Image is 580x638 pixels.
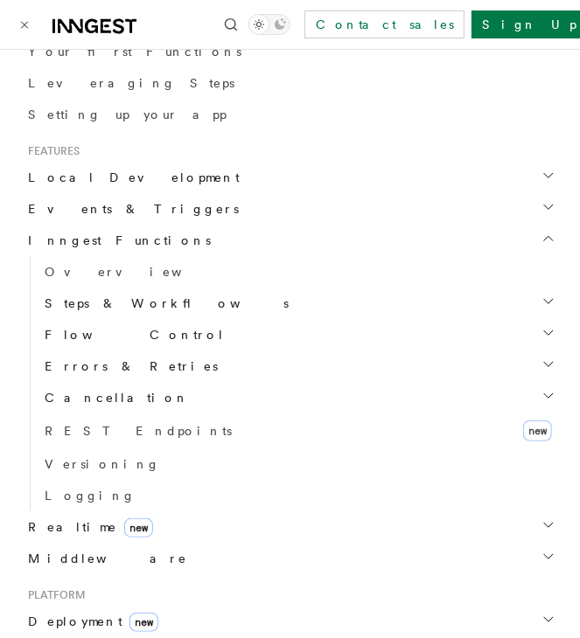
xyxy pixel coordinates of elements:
button: Realtimenew [21,511,559,543]
a: Versioning [38,448,559,480]
span: REST Endpoints [45,424,232,438]
span: Cancellation [38,389,189,406]
span: Local Development [21,169,240,186]
button: Find something... [220,14,241,35]
button: Middleware [21,543,559,574]
a: Overview [38,256,559,288]
span: Errors & Retries [38,357,218,375]
button: Inngest Functions [21,225,559,256]
span: Your first Functions [28,45,241,59]
span: Flow Control [38,326,225,343]
span: new [124,518,153,537]
span: Platform [21,588,86,602]
button: Local Development [21,162,559,193]
div: Inngest Functions [21,256,559,511]
span: Versioning [45,457,160,471]
span: Overview [45,265,225,279]
span: Features [21,144,80,158]
span: Inngest Functions [21,232,211,249]
button: Deploymentnew [21,606,559,637]
span: Steps & Workflows [38,295,289,312]
a: Setting up your app [21,99,559,130]
a: Your first Functions [21,36,559,67]
span: Realtime [21,518,153,536]
span: new [129,613,158,632]
a: Logging [38,480,559,511]
span: Leveraging Steps [28,76,234,90]
a: REST Endpointsnew [38,413,559,448]
button: Toggle navigation [14,14,35,35]
button: Events & Triggers [21,193,559,225]
span: new [523,420,552,441]
a: Contact sales [304,10,465,38]
button: Steps & Workflows [38,288,559,319]
button: Flow Control [38,319,559,350]
button: Errors & Retries [38,350,559,382]
span: Events & Triggers [21,200,239,218]
span: Middleware [21,550,187,567]
a: Leveraging Steps [21,67,559,99]
span: Deployment [21,613,158,630]
button: Toggle dark mode [248,14,290,35]
span: Logging [45,489,136,503]
button: Cancellation [38,382,559,413]
span: Setting up your app [28,107,227,121]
